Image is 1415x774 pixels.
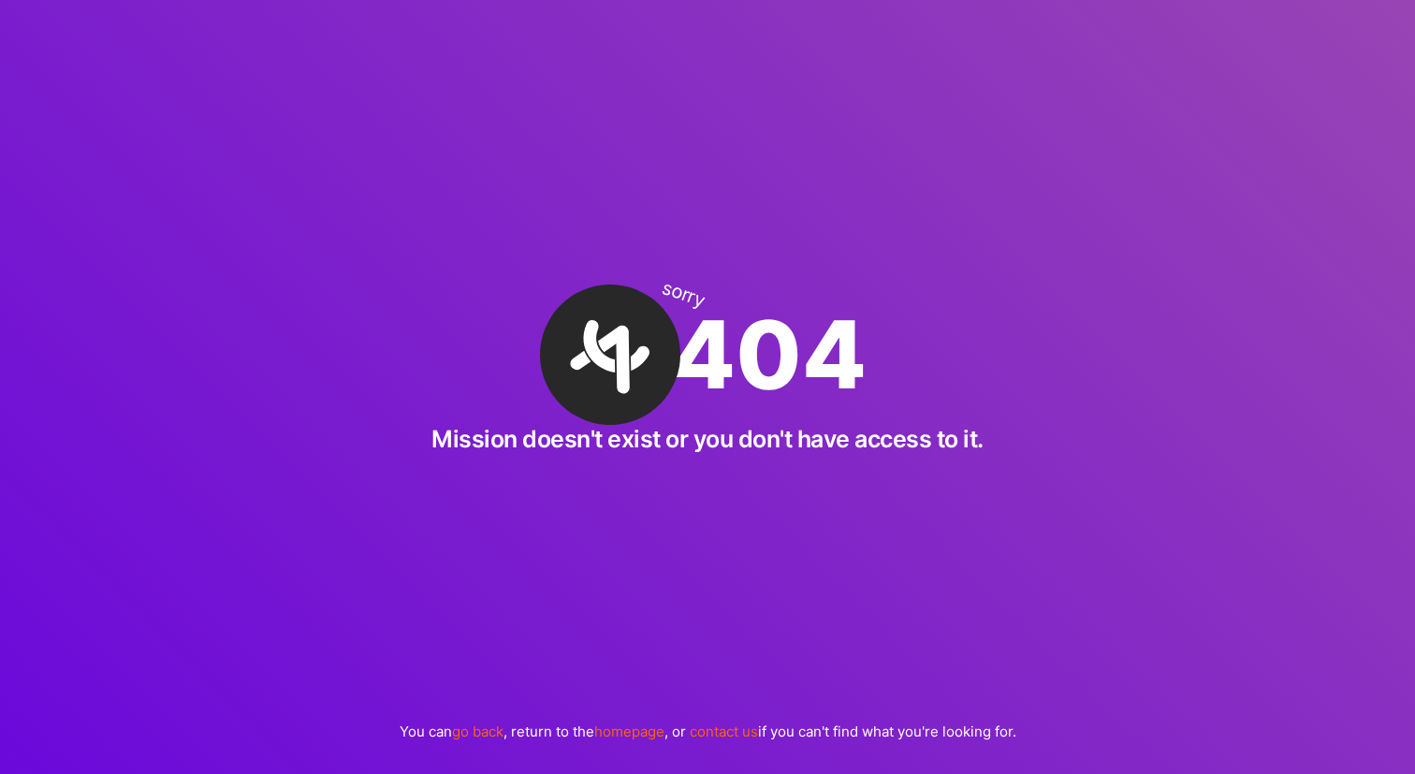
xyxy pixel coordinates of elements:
[594,723,664,740] a: homepage
[659,277,707,311] div: sorry
[452,723,503,740] a: go back
[431,425,984,453] h2: Mission doesn't exist or you don't have access to it.
[400,722,1016,741] p: You can , return to the , or if you can't find what you're looking for.
[549,285,867,425] div: 404
[690,723,758,740] a: contact us
[516,260,705,449] img: A·Team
